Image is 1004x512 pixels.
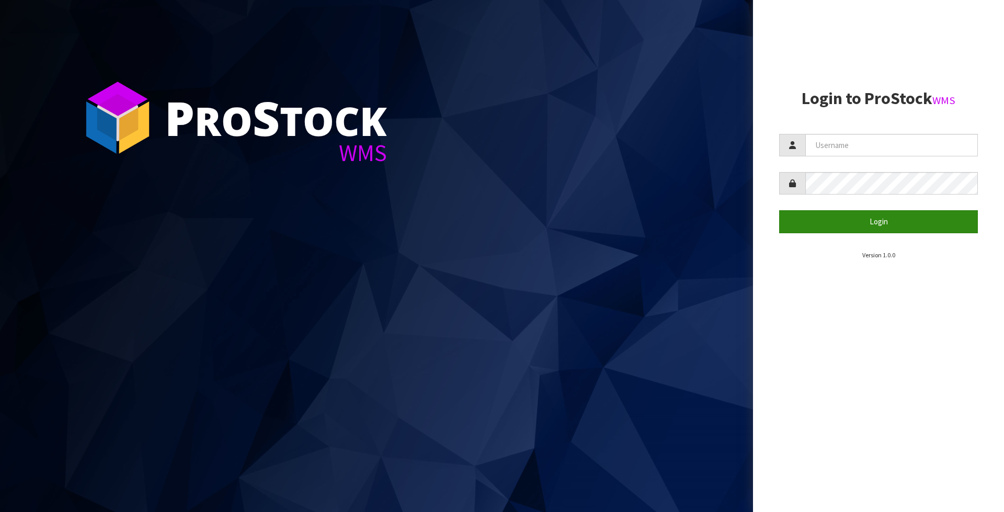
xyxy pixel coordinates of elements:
[779,210,978,233] button: Login
[932,94,955,107] small: WMS
[165,94,387,141] div: ro tock
[165,86,195,150] span: P
[78,78,157,157] img: ProStock Cube
[253,86,280,150] span: S
[862,251,895,259] small: Version 1.0.0
[165,141,387,165] div: WMS
[779,89,978,108] h2: Login to ProStock
[805,134,978,156] input: Username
